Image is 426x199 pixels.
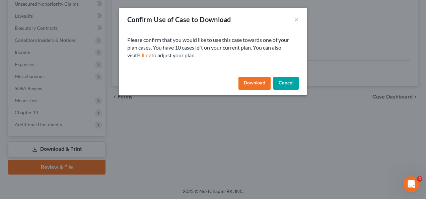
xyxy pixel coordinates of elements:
[137,52,151,58] a: Billing
[294,15,299,23] button: ×
[273,77,299,90] button: Cancel
[127,36,299,59] p: Please confirm that you would like to use this case towards one of your plan cases. You have 10 c...
[127,15,231,24] div: Confirm Use of Case to Download
[238,77,271,90] button: Download
[403,176,419,192] iframe: Intercom live chat
[417,176,422,182] span: 4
